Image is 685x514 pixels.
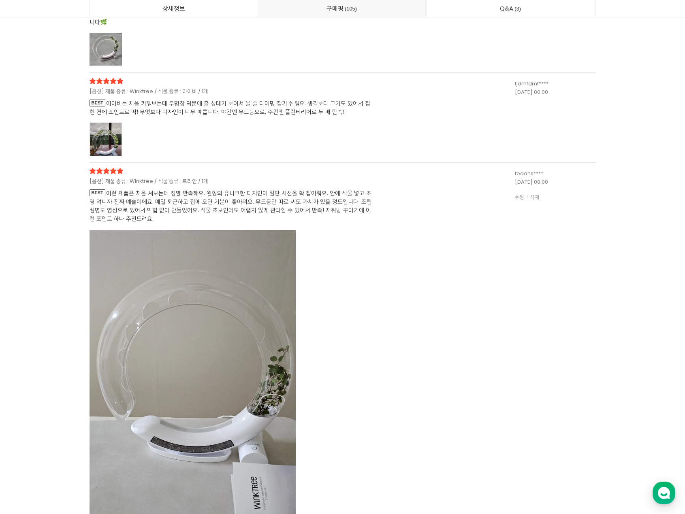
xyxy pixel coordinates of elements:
[515,193,524,201] a: 수정
[90,99,373,116] span: 아이비는 처음 키워보는데 투명창 덕분에 흙 상태가 보여서 물 줄 타이밍 잡기 쉬워요. 생각보다 크기도 있어서 집 한 켠에 포인트로 딱! 무엇보다 디자인이 너무 예쁩니다. 야간...
[90,100,105,106] span: BEST
[26,269,30,275] span: 홈
[2,257,53,277] a: 홈
[105,257,156,277] a: 설정
[90,177,353,186] span: [옵션] 제품 종류 : Winktree / 식물 종류 : 트리안 / 1개
[513,4,522,13] span: 3
[90,189,373,223] span: 이런 제품은 처음 써보는데 정말 만족해요. 원형의 유니크한 디자인이 일단 시선을 확 잡아줘요. 안에 식물 넣고 조명 켜니까 진짜 예술이에요. 매일 퇴근하고 집에 오면 기분이 ...
[53,257,105,277] a: 대화
[90,189,105,196] span: BEST
[527,193,539,201] a: 삭제
[125,269,135,275] span: 설정
[344,4,358,13] span: 105
[515,88,596,97] div: [DATE] 00:00
[515,178,596,187] div: [DATE] 00:00
[90,87,353,96] span: [옵션] 제품 종류 : Winktree / 식물 종류 : 아이비 / 1개
[74,269,84,276] span: 대화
